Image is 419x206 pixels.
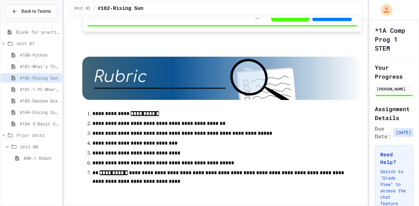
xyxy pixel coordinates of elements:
[20,143,59,150] span: Unit 00
[393,128,414,137] span: [DATE]
[375,63,413,81] h2: Your Progress
[21,8,51,15] span: Back to Teams
[377,86,411,92] div: [PERSON_NAME]
[374,3,394,17] div: My Account
[375,125,391,140] span: Due Date:
[24,155,59,161] span: #00.1 Robot
[74,6,90,11] span: Unit 01
[20,120,59,127] span: #104.5-Basic Graphics Review
[375,104,413,122] h2: Assignment Details
[16,29,59,35] span: Blank for practice
[20,75,59,81] span: #102-Rising Sun
[20,86,59,93] span: #101.1-PC-Where am I?
[20,109,59,116] span: #104-Rising Sun Plus
[98,5,143,12] span: #102-Rising Sun
[93,6,95,11] span: /
[17,132,59,139] span: Prior Units
[20,52,59,58] span: #100-Python
[375,26,413,53] h1: *1A Comp Prog 1 STEM
[380,151,408,166] h3: Need Help?
[17,40,59,47] span: Unit 01
[6,4,57,18] button: Back to Teams
[20,97,59,104] span: #103-Random Box
[20,63,59,70] span: #101-What's This ??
